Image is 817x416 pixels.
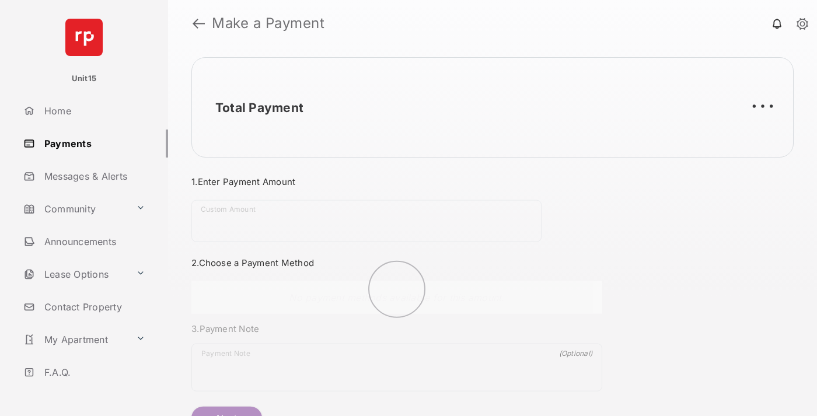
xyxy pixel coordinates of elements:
[191,176,602,187] h3: 1. Enter Payment Amount
[72,73,97,85] p: Unit15
[65,19,103,56] img: svg+xml;base64,PHN2ZyB4bWxucz0iaHR0cDovL3d3dy53My5vcmcvMjAwMC9zdmciIHdpZHRoPSI2NCIgaGVpZ2h0PSI2NC...
[191,257,602,268] h3: 2. Choose a Payment Method
[191,323,602,334] h3: 3. Payment Note
[19,260,131,288] a: Lease Options
[212,16,324,30] strong: Make a Payment
[19,195,131,223] a: Community
[19,326,131,354] a: My Apartment
[215,100,303,115] h2: Total Payment
[19,97,168,125] a: Home
[19,358,168,386] a: F.A.Q.
[19,293,168,321] a: Contact Property
[19,130,168,158] a: Payments
[19,162,168,190] a: Messages & Alerts
[19,228,168,256] a: Announcements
